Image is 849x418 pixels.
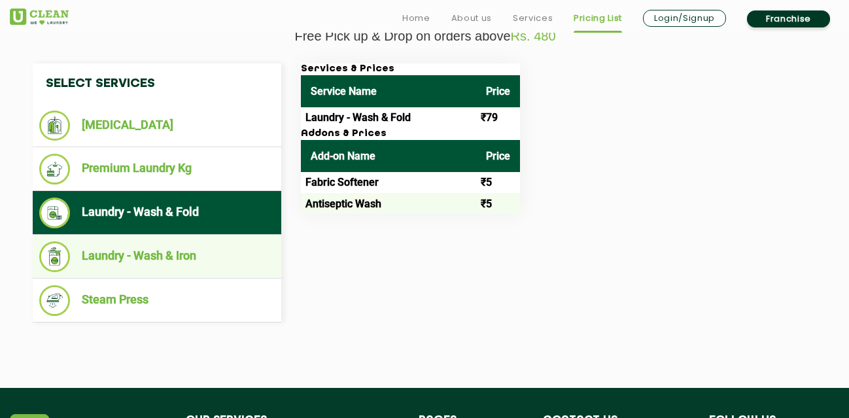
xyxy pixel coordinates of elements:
th: Price [476,75,520,107]
td: Laundry - Wash & Fold [301,107,476,128]
a: Home [402,10,430,26]
img: Steam Press [39,285,70,316]
li: Steam Press [39,285,275,316]
td: ₹5 [476,193,520,214]
td: Fabric Softener [301,172,476,193]
a: Services [513,10,553,26]
img: Laundry - Wash & Iron [39,241,70,272]
td: ₹5 [476,172,520,193]
th: Price [476,140,520,172]
td: ₹79 [476,107,520,128]
h3: Addons & Prices [301,128,520,140]
p: Free Pick up & Drop on orders above [10,29,840,44]
li: Laundry - Wash & Iron [39,241,275,272]
img: Dry Cleaning [39,111,70,141]
img: Premium Laundry Kg [39,154,70,184]
li: Premium Laundry Kg [39,154,275,184]
td: Antiseptic Wash [301,193,476,214]
a: Login/Signup [643,10,726,27]
a: Pricing List [574,10,622,26]
a: About us [451,10,492,26]
li: Laundry - Wash & Fold [39,198,275,228]
th: Service Name [301,75,476,107]
li: [MEDICAL_DATA] [39,111,275,141]
span: Rs. 480 [511,29,556,43]
a: Franchise [747,10,830,27]
h3: Services & Prices [301,63,520,75]
img: UClean Laundry and Dry Cleaning [10,9,69,25]
h4: Select Services [33,63,281,104]
th: Add-on Name [301,140,476,172]
img: Laundry - Wash & Fold [39,198,70,228]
